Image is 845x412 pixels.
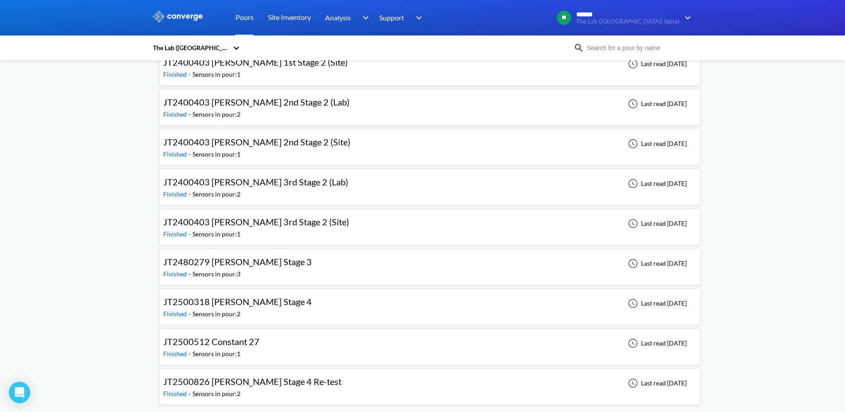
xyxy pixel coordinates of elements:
[159,219,700,227] a: JT2400403 [PERSON_NAME] 3rd Stage 2 (Site)Finished-Sensors in pour:1Last read [DATE]
[163,177,348,187] span: JT2400403 [PERSON_NAME] 3rd Stage 2 (Lab)
[159,379,700,386] a: JT2500826 [PERSON_NAME] Stage 4 Re-testFinished-Sensors in pour:2Last read [DATE]
[623,258,689,269] div: Last read [DATE]
[163,110,189,118] span: Finished
[9,382,30,403] div: Open Intercom Messenger
[159,299,700,306] a: JT2500318 [PERSON_NAME] Stage 4Finished-Sensors in pour:2Last read [DATE]
[325,12,351,23] span: Analysis
[152,11,204,22] img: logo_ewhite.svg
[163,390,189,397] span: Finished
[159,259,700,267] a: JT2480279 [PERSON_NAME] Stage 3Finished-Sensors in pour:3Last read [DATE]
[163,376,342,387] span: JT2500826 [PERSON_NAME] Stage 4 Re-test
[574,43,584,53] img: icon-search.svg
[189,390,193,397] span: -
[163,230,189,238] span: Finished
[189,71,193,78] span: -
[623,138,689,149] div: Last read [DATE]
[193,309,240,319] div: Sensors in pour: 2
[623,178,689,189] div: Last read [DATE]
[189,350,193,357] span: -
[189,270,193,278] span: -
[159,59,700,67] a: JT2400403 [PERSON_NAME] 1st Stage 2 (Site)Finished-Sensors in pour:1Last read [DATE]
[357,12,371,23] img: downArrow.svg
[163,97,350,107] span: JT2400403 [PERSON_NAME] 2nd Stage 2 (Lab)
[193,110,240,119] div: Sensors in pour: 2
[193,269,240,279] div: Sensors in pour: 3
[193,349,240,359] div: Sensors in pour: 1
[163,310,189,318] span: Finished
[379,12,404,23] span: Support
[152,43,228,53] div: The Lab ([GEOGRAPHIC_DATA]) Signal
[163,296,312,307] span: JT2500318 [PERSON_NAME] Stage 4
[623,59,689,69] div: Last read [DATE]
[189,310,193,318] span: -
[163,270,189,278] span: Finished
[193,149,240,159] div: Sensors in pour: 1
[193,70,240,79] div: Sensors in pour: 1
[163,150,189,158] span: Finished
[159,139,700,147] a: JT2400403 [PERSON_NAME] 2nd Stage 2 (Site)Finished-Sensors in pour:1Last read [DATE]
[163,350,189,357] span: Finished
[163,71,189,78] span: Finished
[576,18,679,25] span: The Lab ([GEOGRAPHIC_DATA]) Signal
[163,336,259,347] span: JT2500512 Constant 27
[193,389,240,399] div: Sensors in pour: 2
[193,189,240,199] div: Sensors in pour: 2
[410,12,424,23] img: downArrow.svg
[189,110,193,118] span: -
[623,378,689,388] div: Last read [DATE]
[623,98,689,109] div: Last read [DATE]
[159,179,700,187] a: JT2400403 [PERSON_NAME] 3rd Stage 2 (Lab)Finished-Sensors in pour:2Last read [DATE]
[163,256,312,267] span: JT2480279 [PERSON_NAME] Stage 3
[189,230,193,238] span: -
[159,339,700,346] a: JT2500512 Constant 27Finished-Sensors in pour:1Last read [DATE]
[163,190,189,198] span: Finished
[163,57,348,67] span: JT2400403 [PERSON_NAME] 1st Stage 2 (Site)
[193,229,240,239] div: Sensors in pour: 1
[623,218,689,229] div: Last read [DATE]
[189,190,193,198] span: -
[584,43,692,53] input: Search for a pour by name
[159,99,700,107] a: JT2400403 [PERSON_NAME] 2nd Stage 2 (Lab)Finished-Sensors in pour:2Last read [DATE]
[163,216,349,227] span: JT2400403 [PERSON_NAME] 3rd Stage 2 (Site)
[623,298,689,309] div: Last read [DATE]
[623,338,689,349] div: Last read [DATE]
[679,12,693,23] img: downArrow.svg
[163,137,350,147] span: JT2400403 [PERSON_NAME] 2nd Stage 2 (Site)
[189,150,193,158] span: -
